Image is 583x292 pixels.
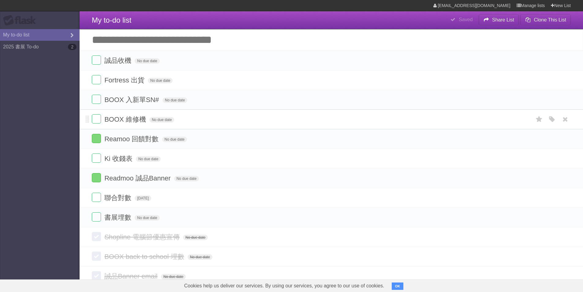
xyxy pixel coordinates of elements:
span: Cookies help us deliver our services. By using our services, you agree to our use of cookies. [178,280,391,292]
span: No due date [148,78,173,83]
label: Done [92,173,101,182]
label: Star task [533,114,545,124]
span: No due date [163,97,187,103]
span: Shopline 電腦節優惠宣傳 [104,233,181,241]
span: Fortress 出貨 [104,76,146,84]
span: No due date [136,156,161,162]
span: No due date [174,176,199,181]
b: Saved [459,17,473,22]
span: No due date [135,58,159,64]
label: Done [92,193,101,202]
label: Done [92,55,101,65]
button: OK [392,283,404,290]
button: Share List [479,14,519,25]
span: No due date [183,235,208,240]
span: No due date [162,137,187,142]
span: 書展埋數 [104,214,133,221]
span: No due date [135,215,159,221]
label: Done [92,134,101,143]
span: Reamoo 回饋對數 [104,135,160,143]
span: No due date [188,254,212,260]
b: Clone This List [534,17,566,22]
label: Done [92,75,101,84]
span: BOOX back to school 埋數 [104,253,185,260]
div: Flask [3,15,40,26]
span: 聯合對數 [104,194,133,202]
label: Done [92,212,101,222]
b: 2 [68,44,77,50]
button: Clone This List [520,14,571,25]
span: [DATE] [135,195,151,201]
b: Share List [492,17,514,22]
label: Done [92,154,101,163]
label: Done [92,114,101,123]
label: Done [92,95,101,104]
label: Done [92,252,101,261]
span: BOOX 入新單SN# [104,96,160,104]
span: 誠品Banner email [104,272,159,280]
span: Readmoo 誠品Banner [104,174,172,182]
label: Done [92,232,101,241]
span: No due date [149,117,174,123]
span: Ki 收錢表 [104,155,134,162]
label: Done [92,271,101,280]
span: No due date [161,274,186,279]
span: 誠品收機 [104,57,133,64]
span: BOOX 維修機 [104,116,148,123]
span: My to-do list [92,16,131,24]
